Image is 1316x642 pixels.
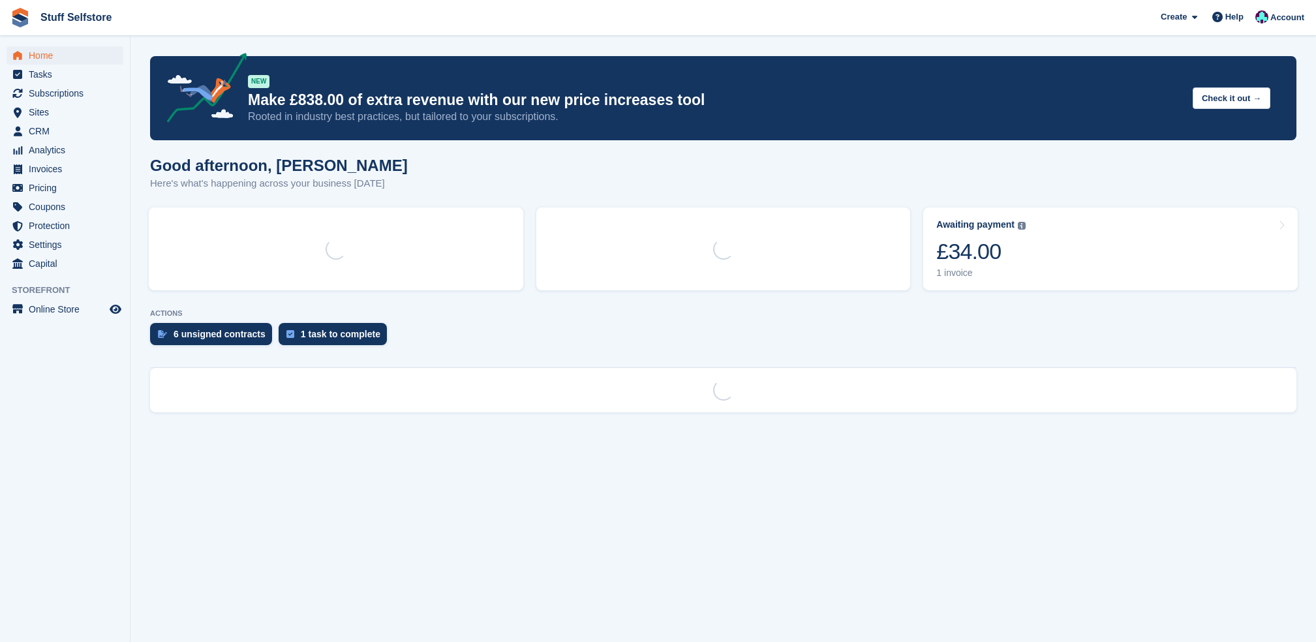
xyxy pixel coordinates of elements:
span: Coupons [29,198,107,216]
p: ACTIONS [150,309,1296,318]
a: 6 unsigned contracts [150,323,279,352]
span: Protection [29,217,107,235]
div: £34.00 [936,238,1026,265]
a: menu [7,179,123,197]
span: Account [1270,11,1304,24]
span: CRM [29,122,107,140]
a: menu [7,103,123,121]
p: Rooted in industry best practices, but tailored to your subscriptions. [248,110,1182,124]
img: Simon Gardner [1255,10,1268,23]
a: menu [7,236,123,254]
span: Create [1161,10,1187,23]
span: Subscriptions [29,84,107,102]
div: NEW [248,75,269,88]
a: Stuff Selfstore [35,7,117,28]
span: Sites [29,103,107,121]
p: Here's what's happening across your business [DATE] [150,176,408,191]
span: Invoices [29,160,107,178]
p: Make £838.00 of extra revenue with our new price increases tool [248,91,1182,110]
img: price-adjustments-announcement-icon-8257ccfd72463d97f412b2fc003d46551f7dbcb40ab6d574587a9cd5c0d94... [156,53,247,127]
a: menu [7,160,123,178]
span: Online Store [29,300,107,318]
span: Help [1225,10,1244,23]
span: Home [29,46,107,65]
a: Awaiting payment £34.00 1 invoice [923,207,1298,290]
span: Storefront [12,284,130,297]
button: Check it out → [1193,87,1270,109]
div: 1 invoice [936,267,1026,279]
a: menu [7,141,123,159]
h1: Good afternoon, [PERSON_NAME] [150,157,408,174]
span: Tasks [29,65,107,84]
img: stora-icon-8386f47178a22dfd0bd8f6a31ec36ba5ce8667c1dd55bd0f319d3a0aa187defe.svg [10,8,30,27]
img: task-75834270c22a3079a89374b754ae025e5fb1db73e45f91037f5363f120a921f8.svg [286,330,294,338]
a: menu [7,254,123,273]
img: icon-info-grey-7440780725fd019a000dd9b08b2336e03edf1995a4989e88bcd33f0948082b44.svg [1018,222,1026,230]
a: Preview store [108,301,123,317]
a: menu [7,198,123,216]
span: Settings [29,236,107,254]
span: Capital [29,254,107,273]
span: Pricing [29,179,107,197]
a: 1 task to complete [279,323,393,352]
a: menu [7,46,123,65]
a: menu [7,300,123,318]
a: menu [7,65,123,84]
a: menu [7,122,123,140]
div: 1 task to complete [301,329,380,339]
a: menu [7,84,123,102]
img: contract_signature_icon-13c848040528278c33f63329250d36e43548de30e8caae1d1a13099fd9432cc5.svg [158,330,167,338]
a: menu [7,217,123,235]
div: 6 unsigned contracts [174,329,266,339]
span: Analytics [29,141,107,159]
div: Awaiting payment [936,219,1015,230]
